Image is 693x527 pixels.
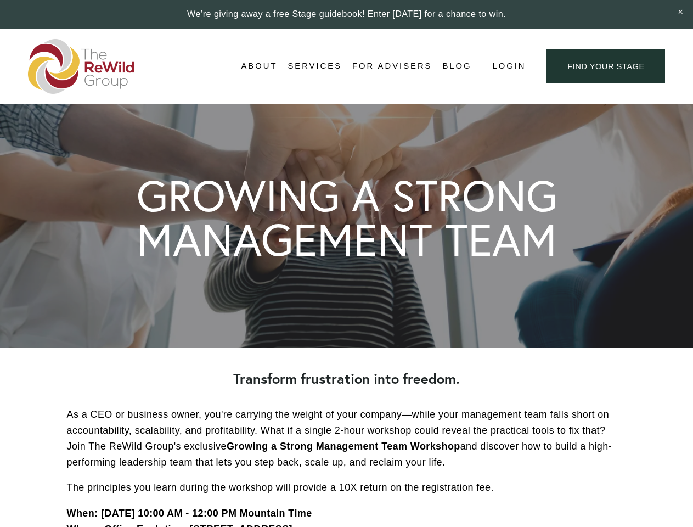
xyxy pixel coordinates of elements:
[288,58,342,75] a: folder dropdown
[67,480,627,496] p: The principles you learn during the workshop will provide a 10X return on the registration fee.
[67,407,627,470] p: As a CEO or business owner, you're carrying the weight of your company—while your management team...
[442,58,471,75] a: Blog
[233,369,460,388] strong: Transform frustration into freedom.
[241,58,277,75] a: folder dropdown
[137,174,557,217] h1: GROWING A STRONG
[288,59,342,74] span: Services
[241,59,277,74] span: About
[28,39,136,94] img: The ReWild Group
[492,59,526,74] a: Login
[67,508,98,519] strong: When:
[546,49,665,83] a: find your stage
[137,217,557,262] h1: MANAGEMENT TEAM
[352,58,432,75] a: For Advisers
[227,441,460,452] strong: Growing a Strong Management Team Workshop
